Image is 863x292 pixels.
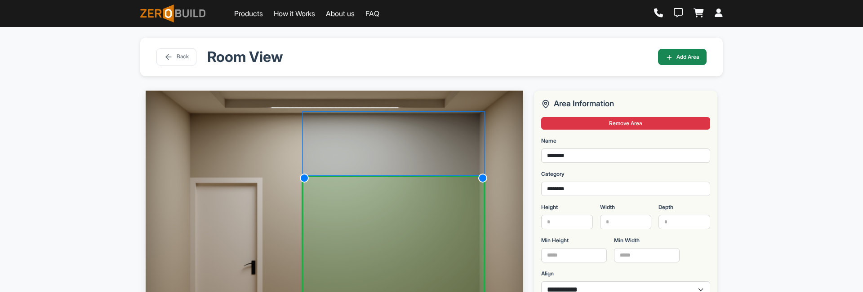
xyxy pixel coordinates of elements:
[541,203,558,211] label: Height
[326,8,355,19] a: About us
[541,117,710,130] button: Remove Area
[234,8,263,19] a: Products
[541,270,554,278] label: Align
[156,48,196,65] button: Back
[541,170,565,178] label: Category
[658,203,673,211] label: Depth
[658,49,707,65] button: Add Area
[541,137,556,145] label: Name
[140,4,205,22] img: ZeroBuild logo
[207,48,647,65] h1: Room View
[614,236,640,244] label: Min Width
[541,98,710,109] div: Area Information
[274,8,315,19] a: How it Works
[715,9,723,18] a: Login
[541,236,569,244] label: Min Height
[365,8,379,19] a: FAQ
[600,203,615,211] label: Width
